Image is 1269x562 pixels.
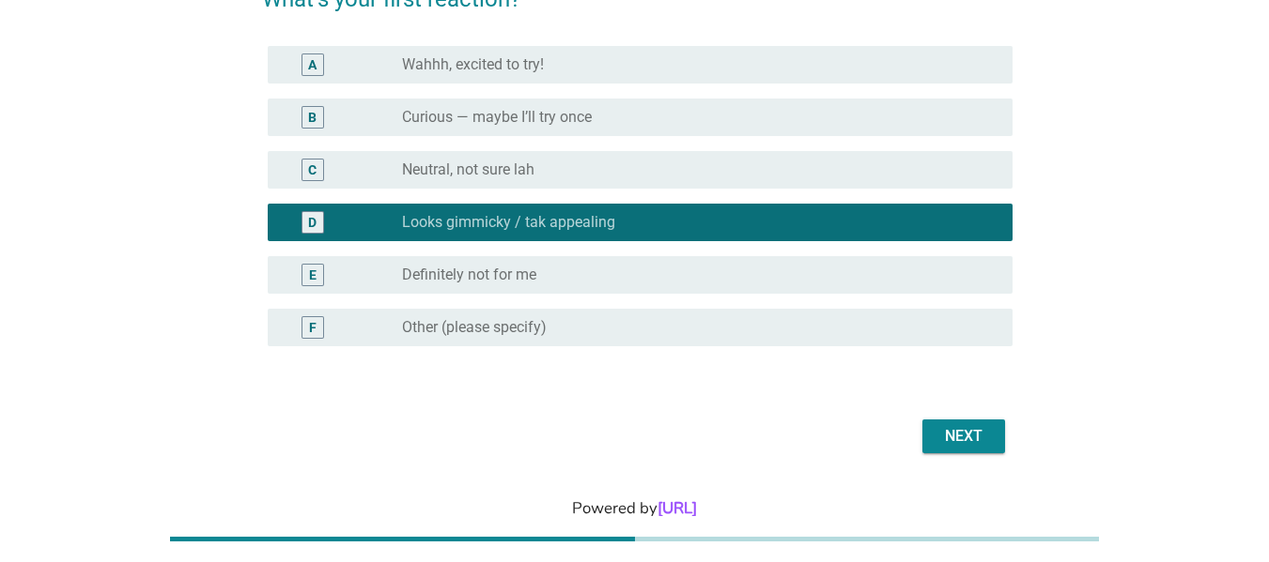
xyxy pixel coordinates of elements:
[922,419,1005,453] button: Next
[308,212,317,232] div: D
[937,425,990,448] div: Next
[308,159,317,179] div: C
[402,55,544,74] label: Wahhh, excited to try!
[308,54,317,74] div: A
[309,265,317,284] div: E
[402,108,592,127] label: Curious — maybe I’ll try once
[23,496,1246,520] div: Powered by
[402,160,534,179] label: Neutral, not sure lah
[402,266,536,284] label: Definitely not for me
[658,497,697,519] a: [URL]
[402,213,615,232] label: Looks gimmicky / tak appealing
[309,317,317,337] div: F
[402,318,547,337] label: Other (please specify)
[308,107,317,127] div: B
